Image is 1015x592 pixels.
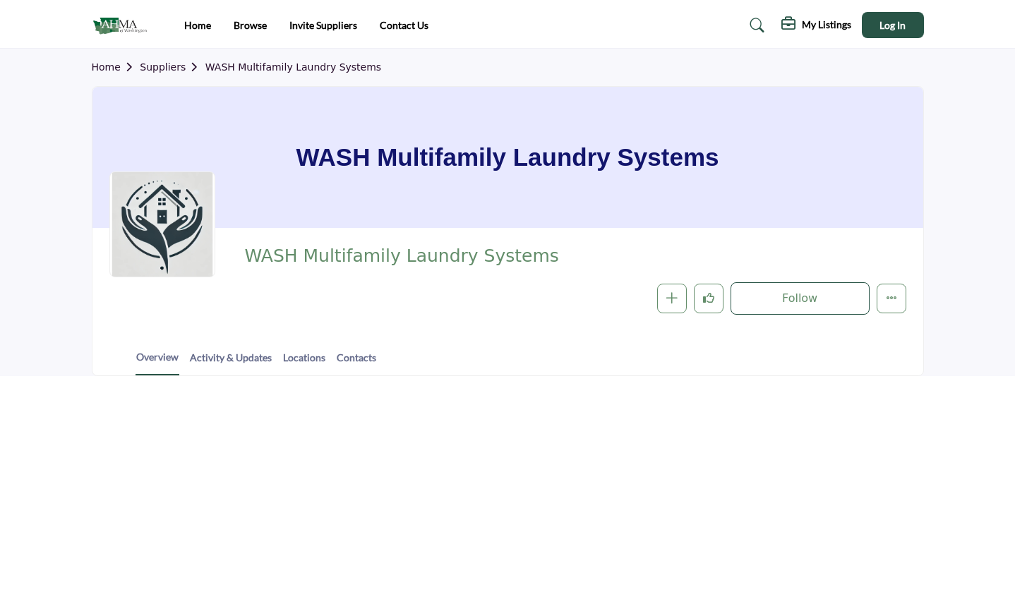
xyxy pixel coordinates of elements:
button: Follow [731,282,870,315]
button: Like [694,284,723,313]
span: WASH Multifamily Laundry Systems [244,245,632,268]
a: Home [184,19,211,31]
button: Log In [862,12,924,38]
a: Suppliers [140,61,205,73]
a: Activity & Updates [189,350,272,375]
a: Contacts [336,350,377,375]
h5: My Listings [802,18,851,31]
button: More details [877,284,906,313]
a: Invite Suppliers [289,19,357,31]
a: Locations [282,350,326,375]
a: Search [736,14,774,37]
img: site Logo [92,13,155,37]
a: Overview [136,349,179,375]
a: Contact Us [380,19,428,31]
a: WASH Multifamily Laundry Systems [205,61,381,73]
div: My Listings [781,17,851,34]
a: Browse [234,19,267,31]
a: Home [92,61,140,73]
span: Log In [879,19,906,31]
h1: WASH Multifamily Laundry Systems [296,87,719,228]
